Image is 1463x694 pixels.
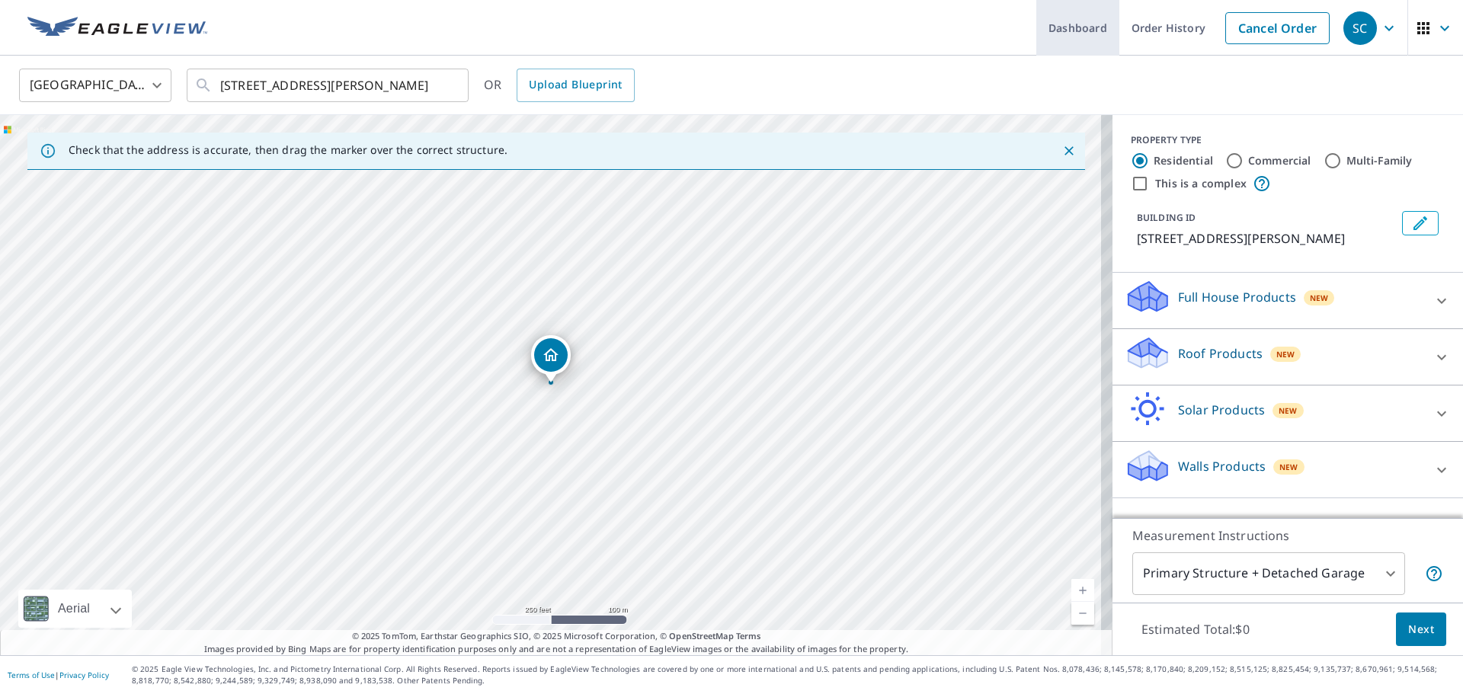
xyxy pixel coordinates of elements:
[1178,344,1263,363] p: Roof Products
[1071,602,1094,625] a: Current Level 17, Zoom Out
[69,143,507,157] p: Check that the address is accurate, then drag the marker over the correct structure.
[1396,612,1446,647] button: Next
[1137,211,1196,224] p: BUILDING ID
[1178,288,1296,306] p: Full House Products
[517,69,634,102] a: Upload Blueprint
[1343,11,1377,45] div: SC
[1125,392,1451,435] div: Solar ProductsNew
[529,75,622,94] span: Upload Blueprint
[1279,405,1298,417] span: New
[1125,279,1451,322] div: Full House ProductsNew
[19,64,171,107] div: [GEOGRAPHIC_DATA]
[1425,564,1443,583] span: Your report will include the primary structure and a detached garage if one exists.
[1310,292,1329,304] span: New
[1276,348,1295,360] span: New
[1059,141,1079,161] button: Close
[8,670,109,680] p: |
[1154,153,1213,168] label: Residential
[1132,526,1443,545] p: Measurement Instructions
[1279,461,1298,473] span: New
[531,335,571,382] div: Dropped pin, building 1, Residential property, 309 E Clearfork Dr Hobbs, NM 88240
[8,670,55,680] a: Terms of Use
[53,590,94,628] div: Aerial
[484,69,635,102] div: OR
[18,590,132,628] div: Aerial
[1071,579,1094,602] a: Current Level 17, Zoom In
[1125,448,1451,491] div: Walls ProductsNew
[1137,229,1396,248] p: [STREET_ADDRESS][PERSON_NAME]
[132,664,1455,686] p: © 2025 Eagle View Technologies, Inc. and Pictometry International Corp. All Rights Reserved. Repo...
[1402,211,1439,235] button: Edit building 1
[1129,612,1262,646] p: Estimated Total: $0
[1125,335,1451,379] div: Roof ProductsNew
[27,17,207,40] img: EV Logo
[220,64,437,107] input: Search by address or latitude-longitude
[669,630,733,641] a: OpenStreetMap
[1155,176,1247,191] label: This is a complex
[736,630,761,641] a: Terms
[1178,401,1265,419] p: Solar Products
[1248,153,1311,168] label: Commercial
[1408,620,1434,639] span: Next
[352,630,761,643] span: © 2025 TomTom, Earthstar Geographics SIO, © 2025 Microsoft Corporation, ©
[1346,153,1413,168] label: Multi-Family
[1132,552,1405,595] div: Primary Structure + Detached Garage
[59,670,109,680] a: Privacy Policy
[1178,457,1266,475] p: Walls Products
[1131,133,1445,147] div: PROPERTY TYPE
[1225,12,1330,44] a: Cancel Order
